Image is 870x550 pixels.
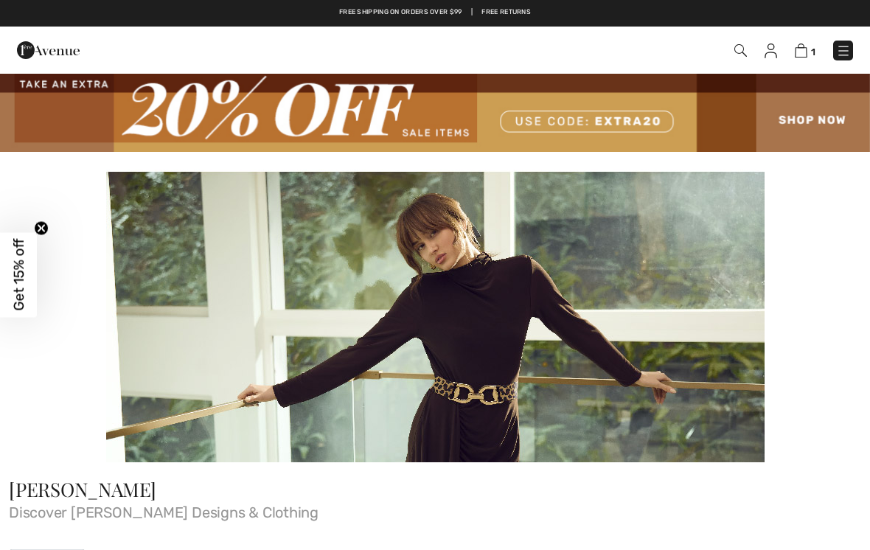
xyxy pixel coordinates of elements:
[471,7,473,18] span: |
[811,46,815,58] span: 1
[481,7,531,18] a: Free Returns
[795,43,807,58] img: Shopping Bag
[17,35,80,65] img: 1ère Avenue
[836,43,851,58] img: Menu
[765,43,777,58] img: My Info
[17,42,80,56] a: 1ère Avenue
[9,476,156,502] span: [PERSON_NAME]
[9,499,861,520] span: Discover [PERSON_NAME] Designs & Clothing
[795,41,815,59] a: 1
[10,239,27,311] span: Get 15% off
[734,44,747,57] img: Search
[106,170,765,462] img: Frank Lyman - Canada | Shop Frank Lyman Clothing Online at 1ère Avenue
[34,221,49,236] button: Close teaser
[339,7,462,18] a: Free shipping on orders over $99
